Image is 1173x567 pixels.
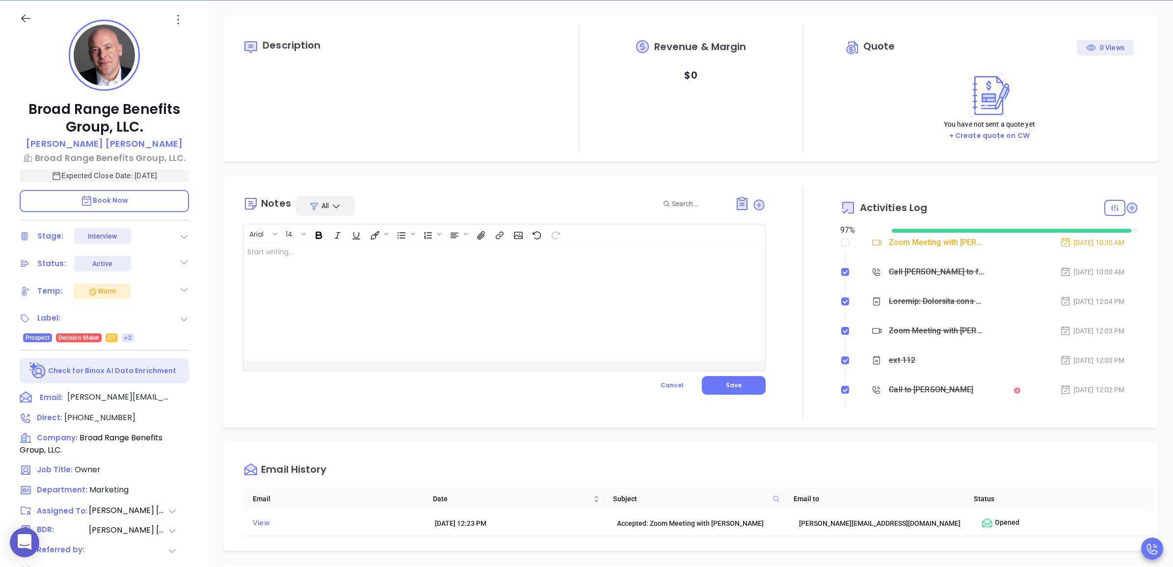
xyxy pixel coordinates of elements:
a: [PERSON_NAME] [PERSON_NAME] [26,137,183,151]
span: Book Now [80,195,129,205]
p: Expected Close Date: [DATE] [20,169,189,182]
span: Date [433,493,591,504]
span: [PERSON_NAME][EMAIL_ADDRESS][DOMAIN_NAME] [67,391,170,403]
span: Insert Image [508,225,526,242]
span: Align [445,225,470,242]
span: Job Title: [37,464,73,475]
div: View [253,516,421,530]
input: Search... [672,198,724,209]
th: Email [243,487,423,511]
div: [DATE] 12:03 PM [1060,355,1125,366]
div: Accepted: Zoom Meeting with [PERSON_NAME] [617,518,785,529]
div: [DATE] 12:23 PM [435,518,603,529]
p: Broad Range Benefits Group, LLC. [20,101,189,136]
span: CT [108,332,115,343]
span: +2 [124,332,131,343]
div: Email History [261,464,326,478]
div: Opened [981,517,1149,529]
div: Zoom Meeting with [PERSON_NAME] [889,235,984,250]
div: 0 Views [1086,40,1124,55]
span: Arial [244,229,268,236]
div: Active [92,256,112,271]
p: You have not sent a quote yet [944,119,1035,130]
a: Broad Range Benefits Group, LLC. [20,151,189,164]
img: profile-user [74,25,135,86]
span: [PERSON_NAME] [PERSON_NAME] [89,505,167,516]
span: Underline [347,225,364,242]
div: 97 % [840,224,880,236]
span: Description [263,38,320,52]
button: + Create quote on CW [946,130,1033,141]
div: Label: [37,311,61,325]
button: Save [702,376,766,395]
span: Save [726,381,742,389]
span: Redo [546,225,563,242]
span: Italic [328,225,346,242]
div: Interview [88,228,117,244]
div: Notes [261,198,291,208]
div: Call [PERSON_NAME] to follow up [889,265,984,279]
span: Broad Range Benefits Group, LLC. [20,432,162,456]
button: Arial [244,225,271,242]
span: Assigned To: [37,506,88,517]
div: Warm [88,285,116,297]
p: [PERSON_NAME] [PERSON_NAME] [26,137,183,150]
span: Company: [37,432,78,443]
span: Department: [37,485,87,495]
span: BDR: [37,524,88,537]
div: [DATE] 12:04 PM [1060,296,1125,307]
span: Insert Files [471,225,489,242]
span: 14 [281,229,297,236]
span: Bold [309,225,327,242]
a: + Create quote on CW [949,131,1030,140]
div: Call to [PERSON_NAME] [889,382,973,397]
img: Circle dollar [845,40,861,55]
span: [PERSON_NAME] [PERSON_NAME] [89,524,167,537]
span: Prospect [26,332,50,343]
img: Ai-Enrich-DaqCidB-.svg [29,362,47,379]
div: ext 112 [889,353,915,368]
span: Decision Maker [58,332,99,343]
img: Create on CWSell [963,72,1016,119]
span: [PHONE_NUMBER] [64,412,135,423]
div: Zoom Meeting with [PERSON_NAME] [889,324,984,338]
div: [DATE] 10:00 AM [1060,267,1125,277]
div: [DATE] 12:02 PM [1060,384,1125,395]
div: Temp: [37,284,63,298]
span: Fill color or set the text color [365,225,391,242]
span: Insert link [490,225,507,242]
button: 14 [281,225,300,242]
span: Undo [527,225,545,242]
button: Cancel [642,376,702,395]
span: Font size [280,225,308,242]
span: Activities Log [860,203,927,213]
span: Insert Ordered List [418,225,444,242]
span: Quote [863,39,895,53]
div: Status: [37,256,66,271]
span: Font family [244,225,279,242]
span: Revenue & Margin [654,42,746,52]
span: Referred by: [37,544,88,557]
span: Insert Unordered List [392,225,417,242]
div: Stage: [37,229,64,243]
p: Check for Binox AI Data Enrichment [48,366,176,376]
span: Subject [613,493,768,504]
div: Loremip: Dolorsita cons adi elitseddoeius tempori Utlabo etdol Magn al Enima Minim Veniamqu Nostr... [889,294,984,309]
div: [DATE] 10:30 AM [1060,237,1125,248]
span: Cancel [661,381,684,389]
div: [PERSON_NAME][EMAIL_ADDRESS][DOMAIN_NAME] [799,518,967,529]
span: All [321,201,329,211]
p: $ 0 [684,66,697,84]
th: Status [964,487,1144,511]
th: Email to [784,487,964,511]
div: [DATE] 12:03 PM [1060,325,1125,336]
span: Owner [75,464,101,475]
span: Email: [40,391,63,404]
span: Marketing [89,484,129,495]
span: Direct : [37,412,62,423]
th: Date [423,487,603,511]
